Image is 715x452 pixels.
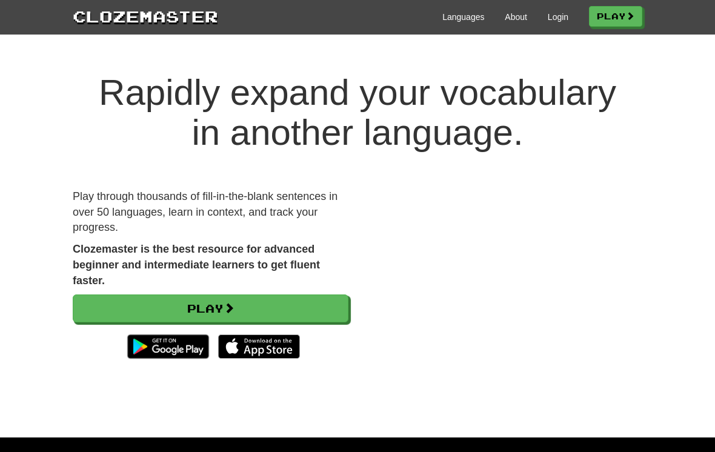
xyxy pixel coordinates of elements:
p: Play through thousands of fill-in-the-blank sentences in over 50 languages, learn in context, and... [73,189,348,236]
img: Get it on Google Play [121,328,215,365]
strong: Clozemaster is the best resource for advanced beginner and intermediate learners to get fluent fa... [73,243,320,286]
a: About [505,11,527,23]
img: Download_on_the_App_Store_Badge_US-UK_135x40-25178aeef6eb6b83b96f5f2d004eda3bffbb37122de64afbaef7... [218,334,300,359]
a: Login [548,11,568,23]
a: Play [589,6,642,27]
a: Play [73,294,348,322]
a: Languages [442,11,484,23]
a: Clozemaster [73,5,218,27]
